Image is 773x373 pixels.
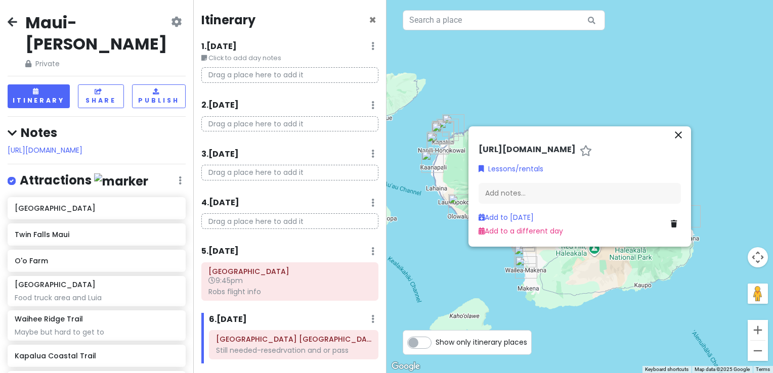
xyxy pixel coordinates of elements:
h6: Kapalua Coastal Trail [15,351,178,360]
div: Maybe but hard to get to [15,328,178,337]
a: Delete place [671,218,681,229]
h6: Waihee Ridge Trail [15,314,83,323]
h6: [URL][DOMAIN_NAME] [479,145,576,155]
h6: Twin Falls Maui [15,230,178,239]
span: Map data ©2025 Google [695,366,750,372]
div: Makena Landing Park [511,252,541,283]
h6: Kahului Airport [208,267,371,276]
div: Wailea Beach [510,241,540,271]
button: Zoom in [748,320,768,340]
span: Private [25,58,169,69]
div: Still needed-resedrvation and or pass [216,346,371,355]
div: Sea House Restaurant [428,117,458,148]
h6: 5 . [DATE] [201,246,239,257]
a: Add to [DATE] [479,212,534,222]
h6: [GEOGRAPHIC_DATA] [15,280,96,289]
input: Search a place [403,10,605,30]
img: marker [94,173,148,189]
button: Keyboard shortcuts [645,366,689,373]
span: Close itinerary [369,12,376,28]
h6: 1 . [DATE] [201,41,237,52]
div: The Banyan Tree [433,115,463,145]
button: Publish [132,84,186,108]
h6: 2 . [DATE] [201,100,239,111]
h6: O'o Farm [15,256,178,265]
a: Add to a different day [479,226,563,236]
button: Map camera controls [748,247,768,267]
span: 9:45pm [208,275,243,286]
h4: Notes [8,125,186,141]
a: [URL][DOMAIN_NAME] [8,145,82,155]
div: Leoda's Kitchen and Pie Shop [444,190,475,220]
a: Open this area in Google Maps (opens a new window) [389,360,422,373]
div: Kapalua Coastal Trail [428,117,458,147]
h6: 4 . [DATE] [201,198,239,208]
h6: 3 . [DATE] [201,149,239,160]
div: The Gazebo [427,118,458,149]
div: Add notes... [479,183,681,204]
button: Zoom out [748,341,768,361]
div: Miso Phat Sushi Lahaina [423,127,454,158]
button: Close [369,14,376,26]
img: Google [389,360,422,373]
p: Drag a place here to add it [201,116,378,132]
h4: Itinerary [201,12,255,28]
a: Star place [580,145,592,158]
h6: [GEOGRAPHIC_DATA] [15,204,178,213]
div: Honolua Bay [438,110,468,141]
div: Food truck area and Luia [15,293,178,302]
a: Lessons/rentals [479,163,543,174]
h6: Haleakalā National Park Summit District Entrance Station [216,335,371,344]
button: Itinerary [8,84,70,108]
h6: 6 . [DATE] [209,314,247,325]
p: Drag a place here to add it [201,67,378,83]
div: Monkeypod Kitchen by Merriman - Kaanapali, Maui [417,147,448,177]
h2: Maui-[PERSON_NAME] [25,12,169,54]
i: close [672,129,684,141]
p: Drag a place here to add it [201,213,378,229]
div: Robs flight info [208,287,371,296]
button: Share [78,84,124,108]
button: Close [672,128,685,145]
h4: Attractions [20,172,148,189]
div: Pohaku Beach Park [422,128,453,159]
span: Show only itinerary places [436,337,527,348]
p: Drag a place here to add it [201,165,378,180]
button: Drag Pegman onto the map to open Street View [748,284,768,304]
a: Terms (opens in new tab) [756,366,770,372]
small: Click to add day notes [201,53,378,63]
